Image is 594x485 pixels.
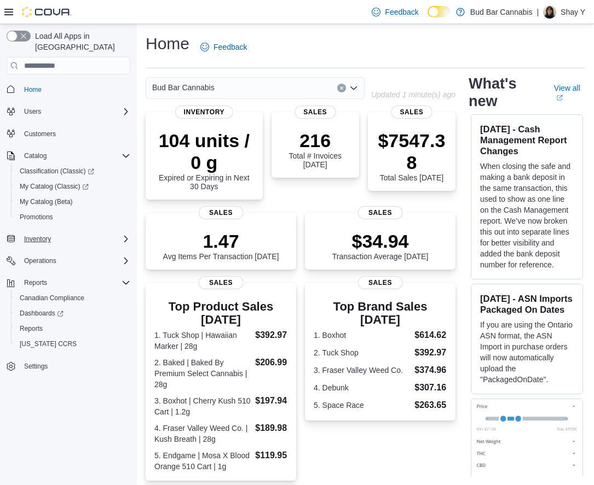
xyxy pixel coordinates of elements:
div: Transaction Average [DATE] [332,230,429,261]
button: Reports [2,275,135,290]
a: Home [20,83,46,96]
span: Reports [20,324,43,333]
span: Washington CCRS [15,337,130,350]
span: My Catalog (Classic) [20,182,89,191]
span: Inventory [24,235,51,243]
p: 104 units / 0 g [154,130,254,173]
span: Dashboards [20,309,64,318]
button: Catalog [2,148,135,163]
dt: 4. Debunk [314,382,410,393]
dt: 3. Boxhot | Cherry Kush 510 Cart | 1.2g [154,395,251,417]
button: Clear input [337,84,346,92]
span: Classification (Classic) [20,167,94,176]
button: Home [2,81,135,97]
nav: Complex example [7,77,130,402]
span: Sales [357,206,403,219]
a: Promotions [15,211,57,224]
a: My Catalog (Classic) [15,180,93,193]
span: Sales [295,106,336,119]
button: Settings [2,358,135,374]
button: Reports [20,276,51,289]
a: My Catalog (Beta) [15,195,77,208]
span: Inventory [20,232,130,246]
span: Sales [391,106,432,119]
dd: $189.98 [255,422,287,435]
a: Canadian Compliance [15,291,89,305]
button: [US_STATE] CCRS [11,336,135,352]
h3: Top Brand Sales [DATE] [314,300,447,326]
dd: $307.16 [414,381,447,394]
div: Total Sales [DATE] [377,130,447,182]
h1: Home [146,33,189,55]
img: Cova [22,7,71,17]
dt: 2. Tuck Shop [314,347,410,358]
button: My Catalog (Beta) [11,194,135,209]
dd: $392.97 [255,329,287,342]
span: Canadian Compliance [20,294,84,302]
button: Operations [20,254,61,267]
a: Settings [20,360,52,373]
a: Classification (Classic) [11,163,135,179]
button: Inventory [20,232,55,246]
a: Classification (Classic) [15,165,99,178]
span: Inventory [175,106,233,119]
p: | [537,5,539,19]
div: Shay Y [543,5,556,19]
span: My Catalog (Beta) [15,195,130,208]
a: Reports [15,322,47,335]
span: Dashboards [15,307,130,320]
button: Inventory [2,231,135,247]
button: Operations [2,253,135,268]
p: When closing the safe and making a bank deposit in the same transaction, this used to show as one... [480,161,574,270]
span: Promotions [15,211,130,224]
h3: [DATE] - ASN Imports Packaged On Dates [480,293,574,315]
span: Settings [20,359,130,373]
dd: $392.97 [414,346,447,359]
span: Home [24,85,42,94]
button: Canadian Compliance [11,290,135,306]
span: Users [20,105,130,118]
span: Users [24,107,41,116]
button: Customers [2,126,135,142]
h3: [DATE] - Cash Management Report Changes [480,124,574,156]
dt: 2. Baked | Baked By Premium Select Cannabis | 28g [154,357,251,390]
button: Reports [11,321,135,336]
p: 216 [280,130,350,151]
span: Feedback [214,42,247,52]
p: 1.47 [163,230,279,252]
p: Bud Bar Cannabis [470,5,533,19]
dt: 1. Boxhot [314,330,410,341]
dd: $119.95 [255,449,287,462]
p: If you are using the Ontario ASN format, the ASN Import in purchase orders will now automatically... [480,319,574,385]
span: Classification (Classic) [15,165,130,178]
span: Operations [20,254,130,267]
span: Sales [198,276,244,289]
div: Expired or Expiring in Next 30 Days [154,130,254,191]
span: Customers [20,127,130,141]
dt: 1. Tuck Shop | Hawaiian Marker | 28g [154,330,251,352]
button: Promotions [11,209,135,225]
button: Users [2,104,135,119]
button: Open list of options [349,84,358,92]
span: Bud Bar Cannabis [152,81,215,94]
dd: $374.96 [414,364,447,377]
dt: 3. Fraser Valley Weed Co. [314,365,410,376]
a: Feedback [367,1,423,23]
span: Reports [20,276,130,289]
button: Users [20,105,45,118]
dd: $197.94 [255,394,287,407]
a: Dashboards [15,307,68,320]
input: Dark Mode [428,6,451,17]
span: Sales [198,206,244,219]
div: Total # Invoices [DATE] [280,130,350,169]
p: Updated 1 minute(s) ago [371,90,455,99]
a: Dashboards [11,306,135,321]
span: Load All Apps in [GEOGRAPHIC_DATA] [31,31,130,52]
p: Shay Y [561,5,585,19]
span: Operations [24,256,56,265]
a: [US_STATE] CCRS [15,337,81,350]
div: Avg Items Per Transaction [DATE] [163,230,279,261]
dd: $614.62 [414,329,447,342]
a: Customers [20,127,60,141]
